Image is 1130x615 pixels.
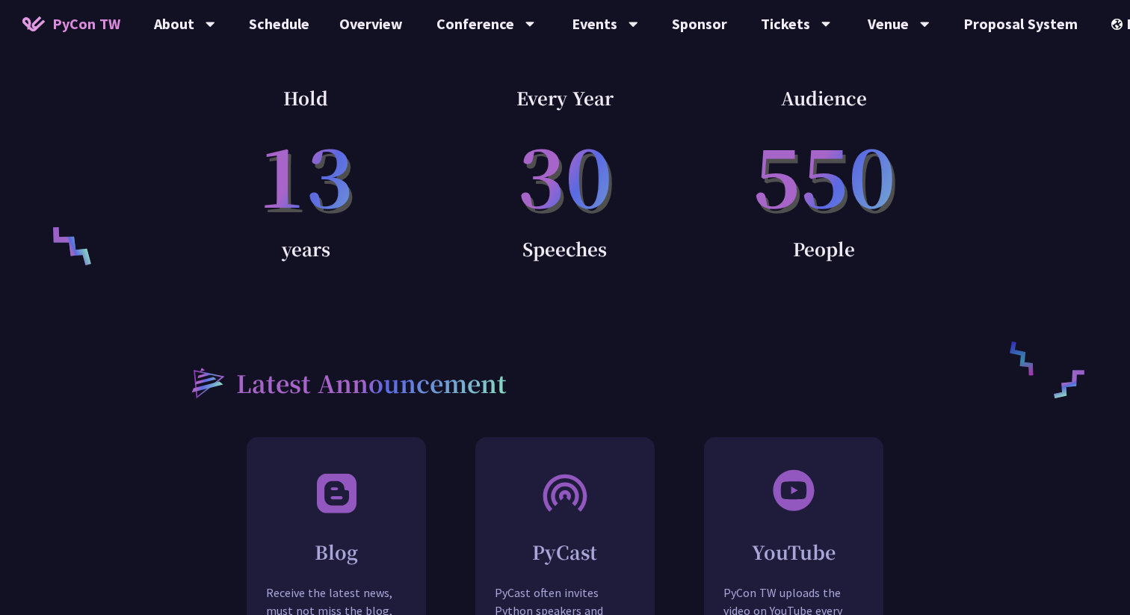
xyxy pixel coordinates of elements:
[1111,19,1126,30] img: Locale Icon
[436,113,695,234] p: 30
[52,13,120,35] span: PyCon TW
[694,234,954,264] p: People
[771,468,816,513] img: svg+xml;base64,PHN2ZyB3aWR0aD0iNjAiIGhlaWdodD0iNjAiIHZpZXdCb3g9IjAgMCA2MCA2MCIgZmlsbD0ibm9uZSIgeG...
[436,234,695,264] p: Speeches
[176,234,436,264] p: years
[705,539,883,565] h2: YouTube
[176,353,236,410] img: heading-bullet
[7,5,135,43] a: PyCon TW
[176,113,436,234] p: 13
[312,468,360,516] img: Blog.348b5bb.svg
[694,83,954,113] p: Audience
[247,539,425,565] h2: Blog
[22,16,45,31] img: Home icon of PyCon TW 2025
[436,83,695,113] p: Every Year
[541,468,589,516] img: PyCast.bcca2a8.svg
[176,83,436,113] p: Hold
[236,365,507,401] h2: Latest Announcement
[476,539,654,565] h2: PyCast
[694,113,954,234] p: 550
